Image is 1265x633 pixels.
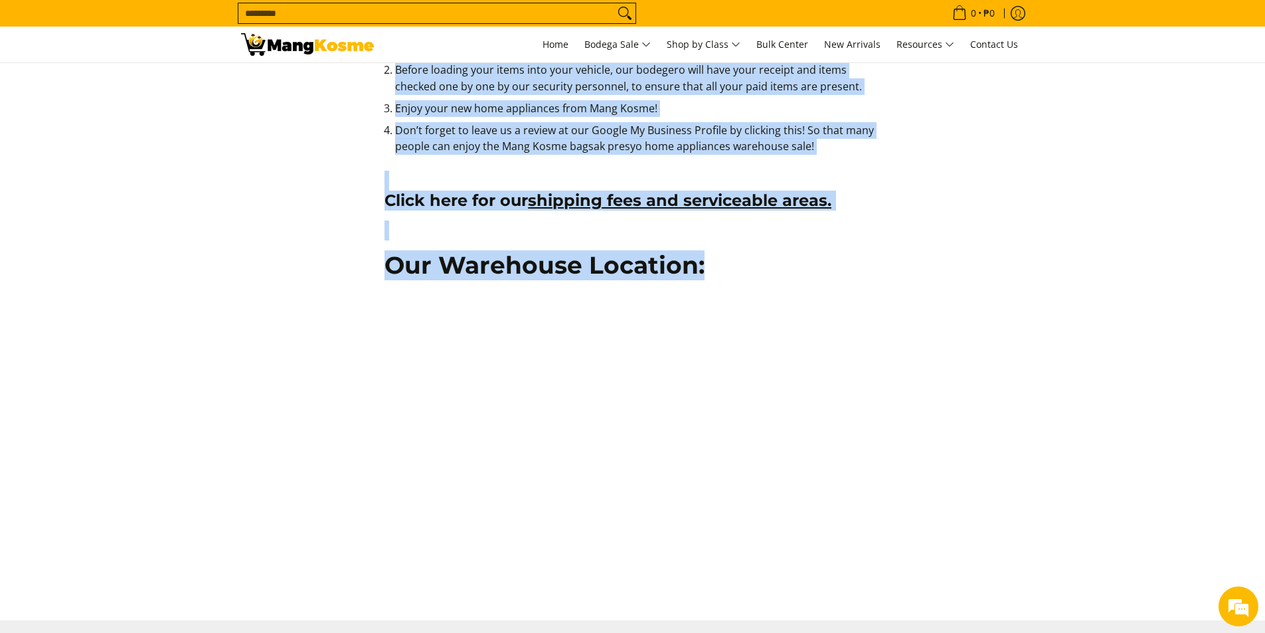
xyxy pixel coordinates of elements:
[981,9,997,18] span: ₱0
[824,38,881,50] span: New Arrivals
[528,191,831,210] a: shipping fees and serviceable areas.
[614,3,635,23] button: Search
[395,100,881,122] li: Enjoy your new home appliances from Mang Kosme!
[756,38,808,50] span: Bulk Center
[69,74,223,92] div: Chat with us now
[218,7,250,39] div: Minimize live chat window
[890,27,961,62] a: Resources
[395,62,881,100] li: Before loading your items into your vehicle, our bodegero will have your receipt and items checke...
[543,38,568,50] span: Home
[896,37,954,53] span: Resources
[384,250,881,280] h2: Our Warehouse Location:
[667,37,740,53] span: Shop by Class
[817,27,887,62] a: New Arrivals
[578,27,657,62] a: Bodega Sale
[948,6,999,21] span: •
[584,37,651,53] span: Bodega Sale
[660,27,747,62] a: Shop by Class
[970,38,1018,50] span: Contact Us
[969,9,978,18] span: 0
[536,27,575,62] a: Home
[384,171,881,211] h3: Click here for our
[395,122,881,161] li: ! So that many people can enjoy the Mang Kosme bagsak presyo home appliances warehouse sale!
[241,33,374,56] img: Bodega Customers Reminders l Mang Kosme: Home Appliance Warehouse Sale
[7,363,253,409] textarea: Type your message and hit 'Enter'
[964,27,1025,62] a: Contact Us
[395,123,802,137] a: Don’t forget to leave us a review at our Google My Business Profile by clicking this
[750,27,815,62] a: Bulk Center
[387,27,1025,62] nav: Main Menu
[77,167,183,302] span: We're online!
